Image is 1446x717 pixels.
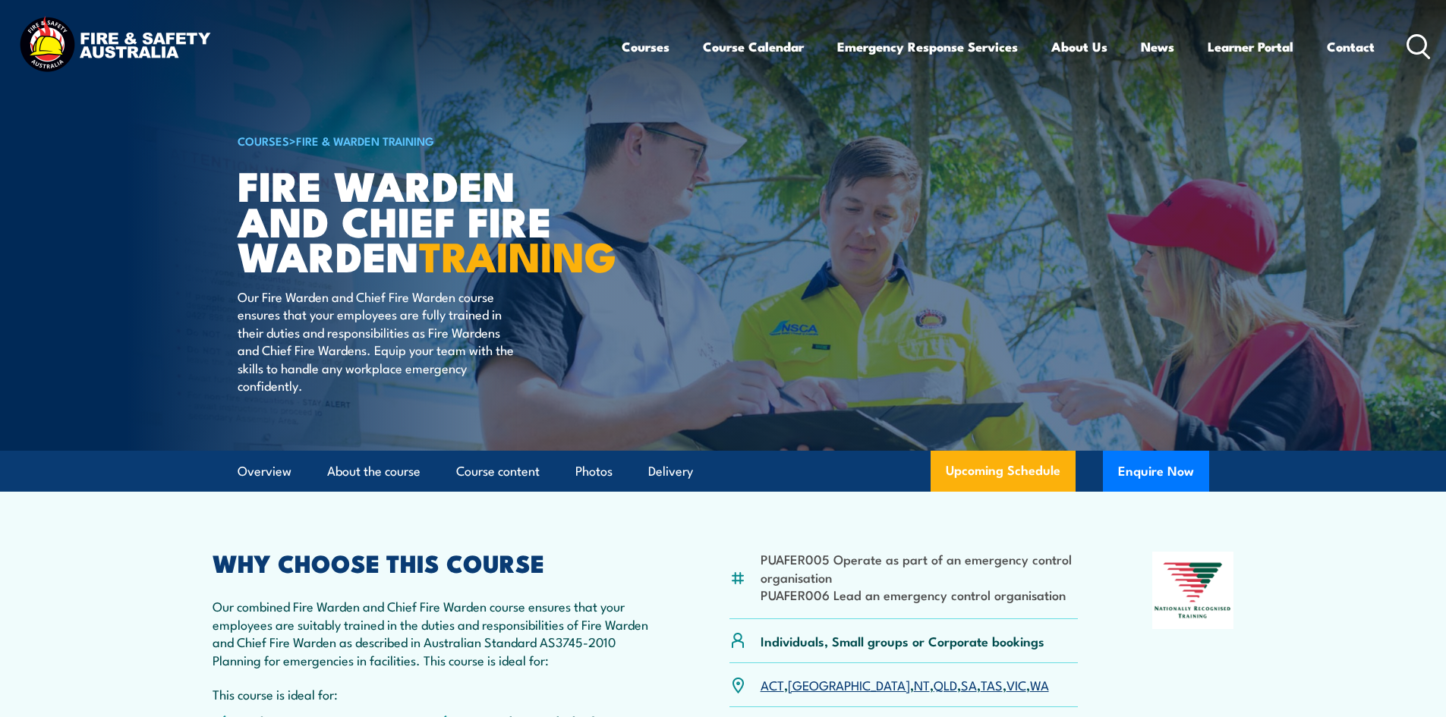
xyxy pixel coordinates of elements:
[1327,27,1375,67] a: Contact
[761,675,784,693] a: ACT
[931,451,1076,492] a: Upcoming Schedule
[622,27,669,67] a: Courses
[761,550,1079,586] li: PUAFER005 Operate as part of an emergency control organisation
[238,288,515,394] p: Our Fire Warden and Chief Fire Warden course ensures that your employees are fully trained in the...
[981,675,1003,693] a: TAS
[1152,552,1234,629] img: Nationally Recognised Training logo.
[761,676,1049,693] p: , , , , , , ,
[761,586,1079,603] li: PUAFER006 Lead an emergency control organisation
[1030,675,1049,693] a: WA
[837,27,1018,67] a: Emergency Response Services
[238,451,291,492] a: Overview
[934,675,957,693] a: QLD
[327,451,421,492] a: About the course
[238,131,613,149] h6: >
[788,675,910,693] a: [GEOGRAPHIC_DATA]
[456,451,540,492] a: Course content
[703,27,804,67] a: Course Calendar
[914,675,930,693] a: NT
[238,132,289,149] a: COURSES
[419,223,616,286] strong: TRAINING
[296,132,434,149] a: Fire & Warden Training
[238,167,613,273] h1: Fire Warden and Chief Fire Warden
[1103,451,1209,492] button: Enquire Now
[961,675,977,693] a: SA
[1007,675,1026,693] a: VIC
[1141,27,1174,67] a: News
[575,451,613,492] a: Photos
[761,632,1044,649] p: Individuals, Small groups or Corporate bookings
[213,597,656,668] p: Our combined Fire Warden and Chief Fire Warden course ensures that your employees are suitably tr...
[213,685,656,703] p: This course is ideal for:
[213,552,656,573] h2: WHY CHOOSE THIS COURSE
[648,451,693,492] a: Delivery
[1208,27,1293,67] a: Learner Portal
[1051,27,1107,67] a: About Us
